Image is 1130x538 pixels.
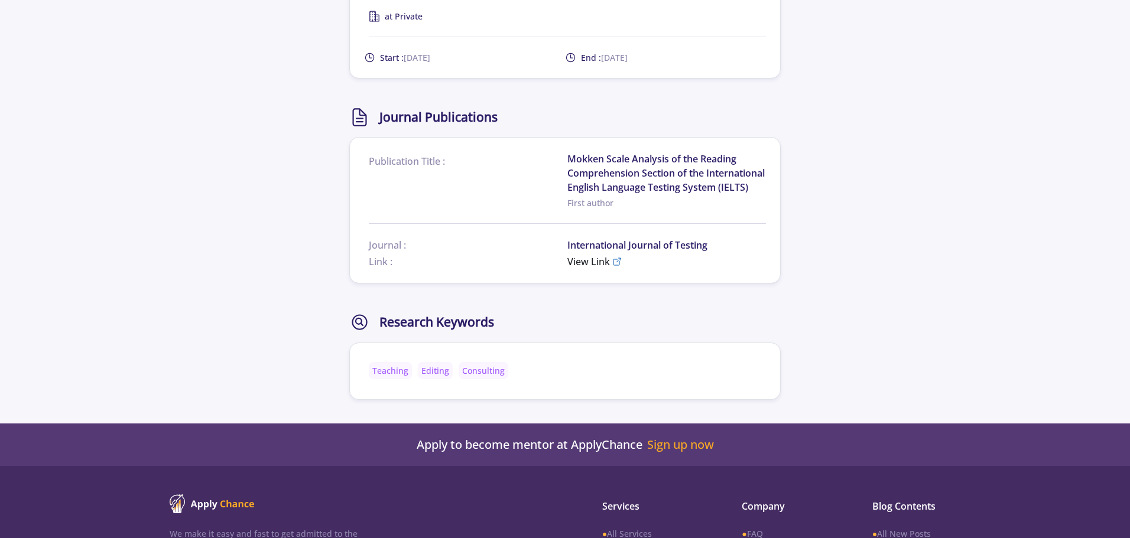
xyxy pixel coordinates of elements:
[742,499,834,513] span: Company
[380,51,430,64] span: Start :
[369,238,567,252] span: Journal :
[369,362,412,379] div: Teaching
[567,152,766,194] span: Mokken Scale Analysis of the Reading Comprehension Section of the International English Language ...
[369,255,567,269] span: Link :
[872,499,960,513] span: Blog Contents
[369,154,567,168] span: Publication Title :
[601,52,628,63] span: [DATE]
[379,110,498,125] h2: Journal Publications
[385,10,423,22] span: at Private
[170,494,255,513] img: ApplyChance logo
[459,362,508,379] div: Consulting
[602,499,704,513] span: Services
[567,255,610,269] span: View Link
[418,362,453,379] div: Editing
[581,51,628,64] span: End :
[647,438,714,452] a: Sign up now
[379,315,494,330] h2: Research Keywords
[567,255,766,269] a: View Link
[567,197,766,209] span: First author
[404,52,430,63] span: [DATE]
[567,238,766,252] span: International Journal of Testing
